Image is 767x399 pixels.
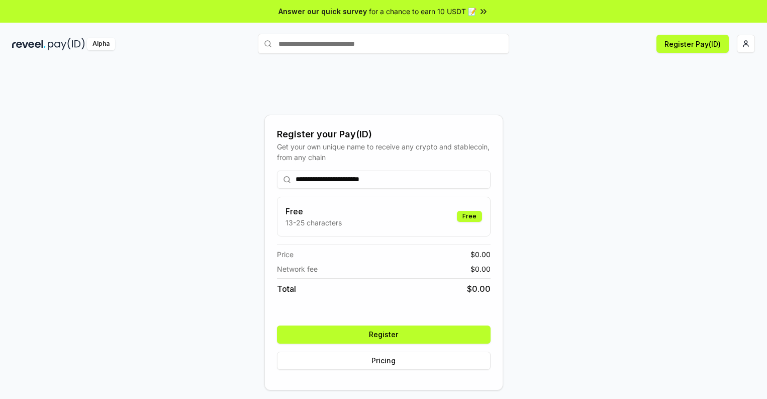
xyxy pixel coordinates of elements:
[278,6,367,17] span: Answer our quick survey
[285,217,342,228] p: 13-25 characters
[656,35,729,53] button: Register Pay(ID)
[277,249,294,260] span: Price
[277,127,491,141] div: Register your Pay(ID)
[277,141,491,163] div: Get your own unique name to receive any crypto and stablecoin, from any chain
[457,211,482,222] div: Free
[467,283,491,295] span: $ 0.00
[12,38,46,50] img: reveel_dark
[48,38,85,50] img: pay_id
[277,352,491,370] button: Pricing
[369,6,476,17] span: for a chance to earn 10 USDT 📝
[470,249,491,260] span: $ 0.00
[277,326,491,344] button: Register
[470,264,491,274] span: $ 0.00
[285,205,342,217] h3: Free
[87,38,115,50] div: Alpha
[277,283,296,295] span: Total
[277,264,318,274] span: Network fee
